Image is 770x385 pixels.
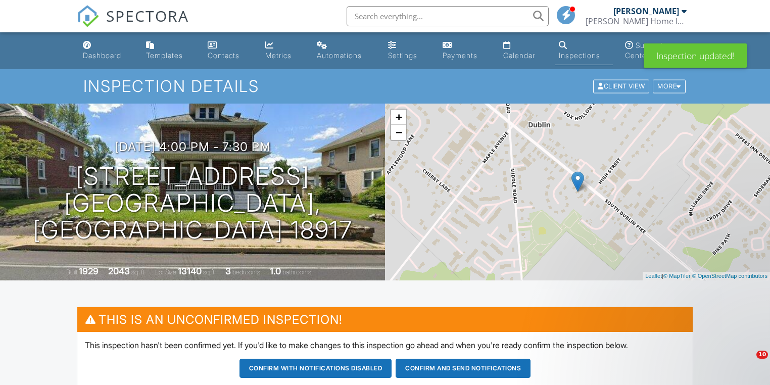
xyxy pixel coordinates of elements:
a: Templates [142,36,196,65]
div: Bradley Home Inspections [586,16,687,26]
a: Support Center [621,36,691,65]
a: Metrics [261,36,305,65]
a: Dashboard [79,36,134,65]
input: Search everything... [347,6,549,26]
span: Lot Size [155,268,176,276]
a: Settings [384,36,430,65]
div: 2043 [108,266,130,276]
div: Client View [593,80,649,93]
div: Templates [146,51,183,60]
span: sq.ft. [203,268,216,276]
button: Confirm and send notifications [396,359,531,378]
div: Payments [443,51,477,60]
button: Confirm with notifications disabled [239,359,392,378]
h1: [STREET_ADDRESS] [GEOGRAPHIC_DATA], [GEOGRAPHIC_DATA] 18917 [16,163,369,243]
div: Calendar [503,51,535,60]
div: Inspections [559,51,600,60]
div: 3 [225,266,231,276]
p: This inspection hasn't been confirmed yet. If you'd like to make changes to this inspection go ah... [85,340,685,351]
span: SPECTORA [106,5,189,26]
a: Calendar [499,36,547,65]
div: More [653,80,686,93]
a: Zoom out [391,125,406,140]
div: | [643,272,770,280]
h3: This is an Unconfirmed Inspection! [77,307,692,332]
a: Inspections [555,36,613,65]
h1: Inspection Details [83,77,687,95]
div: Metrics [265,51,292,60]
h3: [DATE] 4:00 pm - 7:30 pm [115,140,271,154]
a: SPECTORA [77,14,189,35]
span: 10 [756,351,768,359]
div: Settings [388,51,417,60]
a: © MapTiler [663,273,691,279]
a: © OpenStreetMap contributors [692,273,767,279]
div: Inspection updated! [644,43,747,68]
span: bathrooms [282,268,311,276]
img: The Best Home Inspection Software - Spectora [77,5,99,27]
span: bedrooms [232,268,260,276]
span: sq. ft. [131,268,146,276]
div: 13140 [178,266,202,276]
a: Zoom in [391,110,406,125]
span: Built [66,268,77,276]
div: 1.0 [270,266,281,276]
div: Contacts [208,51,239,60]
iframe: Intercom live chat [736,351,760,375]
div: Dashboard [83,51,121,60]
a: Payments [439,36,491,65]
a: Automations (Basic) [313,36,376,65]
div: Automations [317,51,362,60]
a: Leaflet [645,273,662,279]
a: Contacts [204,36,253,65]
a: Client View [592,82,652,89]
div: [PERSON_NAME] [613,6,679,16]
div: 1929 [79,266,99,276]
